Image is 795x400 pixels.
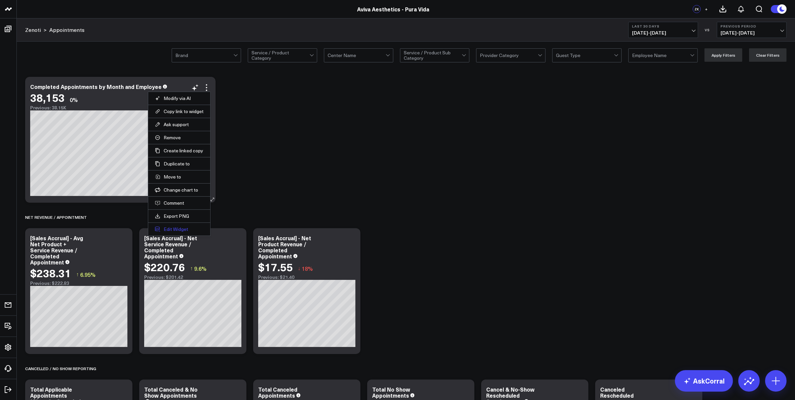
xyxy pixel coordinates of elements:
[190,264,193,273] span: ↑
[357,5,430,13] a: Aviva Aesthetics - Pura Vida
[721,30,783,36] span: [DATE] - [DATE]
[675,370,733,392] a: AskCorral
[155,108,204,114] button: Copy link to widget
[155,121,204,128] button: Ask support
[144,274,241,280] div: Previous: $201.42
[372,386,410,399] div: Total No Show Appointments
[155,200,204,206] button: Comment
[155,148,204,154] button: Create linked copy
[144,234,197,260] div: [Sales Accrual] - Net Service Revenue / Completed Appointment
[749,48,787,62] button: Clear Filters
[258,261,293,273] div: $17.55
[155,95,204,101] button: Modify via AI
[704,48,742,62] button: Apply Filters
[702,5,711,13] button: +
[25,26,41,34] a: Zenoti
[49,26,84,34] a: Appointments
[30,91,65,103] div: 38,153
[632,30,694,36] span: [DATE] - [DATE]
[155,187,204,193] button: Change chart to
[155,135,204,141] button: Remove
[258,274,355,280] div: Previous: $21.40
[600,386,634,399] div: Canceled Rescheduled
[155,174,204,180] button: Move to
[705,7,708,11] span: +
[258,234,311,260] div: [Sales Accrual] - Net Product Revenue / Completed Appointment
[76,270,79,279] span: ↑
[302,265,313,272] span: 18%
[194,265,207,272] span: 9.6%
[30,105,211,110] div: Previous: 38.15K
[628,22,698,38] button: Last 30 Days[DATE]-[DATE]
[155,226,204,232] button: Edit Widget
[30,267,71,279] div: $238.31
[25,361,96,376] div: Cancelled / No Show Reporting
[155,161,204,167] button: Duplicate to
[155,213,204,219] a: Export PNG
[80,271,96,278] span: 6.95%
[70,96,78,103] div: 0%
[717,22,787,38] button: Previous Period[DATE]-[DATE]
[144,261,185,273] div: $220.76
[25,209,87,225] div: Net Revenue / Appointment
[144,386,197,399] div: Total Canceled & No Show Appointments
[693,5,701,13] div: ZK
[30,281,127,286] div: Previous: $222.83
[298,264,300,273] span: ↓
[632,24,694,28] b: Last 30 Days
[701,28,714,32] div: VS
[721,24,783,28] b: Previous Period
[25,26,47,34] div: >
[258,386,297,399] div: Total Canceled Appointments
[30,234,83,266] div: [Sales Accrual] - Avg Net Product + Service Revenue / Completed Appointment
[30,83,162,90] div: Completed Appointments by Month and Employee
